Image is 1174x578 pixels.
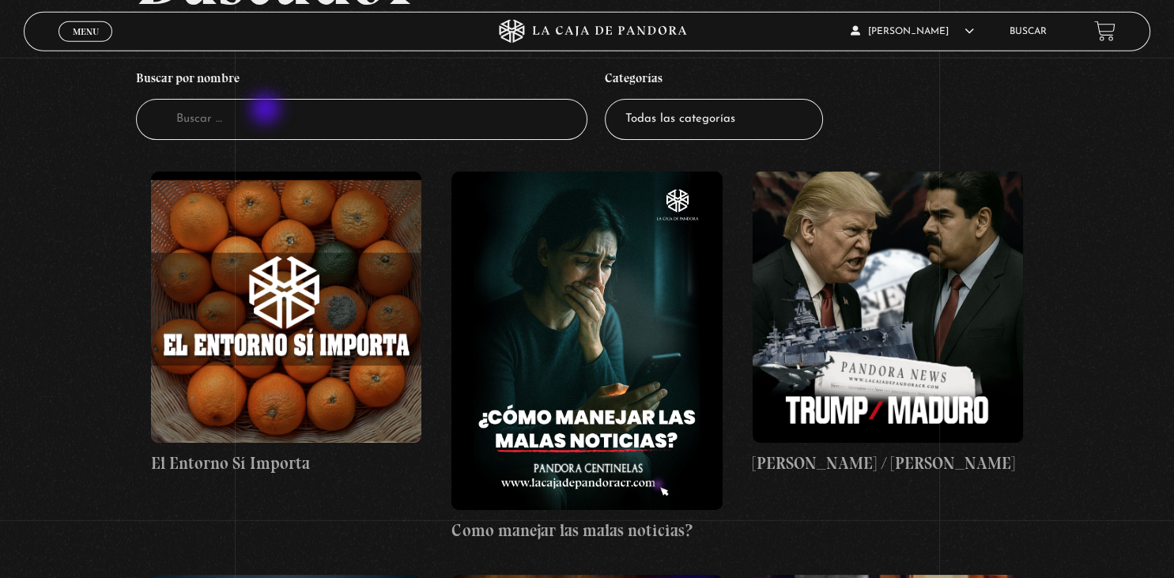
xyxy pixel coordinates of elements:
h4: Buscar por nombre [136,62,587,99]
a: Buscar [1010,27,1047,36]
span: [PERSON_NAME] [851,27,974,36]
h4: Como manejar las malas noticias? [451,518,722,543]
a: [PERSON_NAME] / [PERSON_NAME] [753,172,1023,475]
span: Menu [73,27,99,36]
h4: Categorías [605,62,823,99]
h4: El Entorno Sí Importa [151,451,421,476]
a: Como manejar las malas noticias? [451,172,722,542]
h4: [PERSON_NAME] / [PERSON_NAME] [753,451,1023,476]
span: Cerrar [67,40,104,51]
a: El Entorno Sí Importa [151,172,421,475]
a: View your shopping cart [1094,21,1115,42]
